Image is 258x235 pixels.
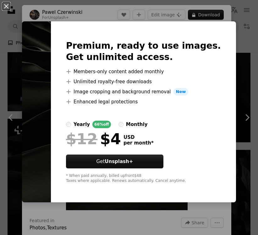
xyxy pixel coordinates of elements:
div: * When paid annually, billed upfront $48 Taxes where applicable. Renews automatically. Cancel any... [66,173,221,183]
li: Members-only content added monthly [66,68,221,75]
span: New [173,88,189,96]
li: Enhanced legal protections [66,98,221,106]
div: 66% off [92,121,111,128]
li: Unlimited royalty-free downloads [66,78,221,85]
div: yearly [74,121,90,128]
li: Image cropping and background removal [66,88,221,96]
h2: Premium, ready to use images. Get unlimited access. [66,40,221,63]
input: yearly66%off [66,122,71,127]
div: monthly [126,121,148,128]
input: monthly [118,122,124,127]
img: premium_photo-1666557390174-8296736eb3cf [22,21,51,202]
strong: Unsplash+ [105,159,133,164]
span: $12 [66,131,97,147]
span: per month * [124,140,154,146]
button: GetUnsplash+ [66,155,163,168]
div: $4 [66,131,121,147]
span: USD [124,134,154,140]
